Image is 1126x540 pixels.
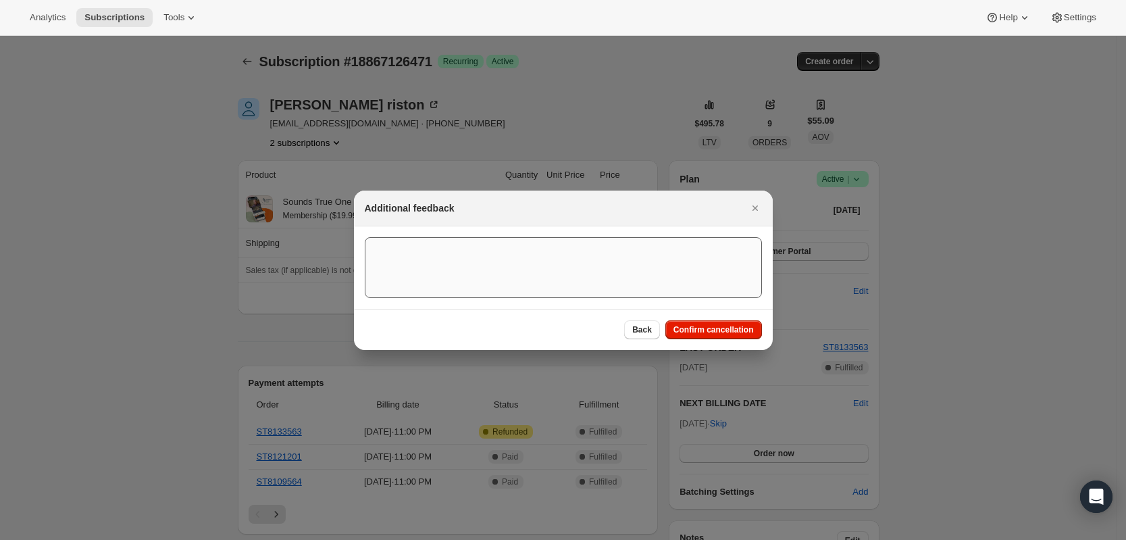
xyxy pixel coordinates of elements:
span: Settings [1064,12,1096,23]
button: Confirm cancellation [665,320,762,339]
button: Back [624,320,660,339]
div: Open Intercom Messenger [1080,481,1112,513]
span: Help [999,12,1017,23]
button: Settings [1042,8,1104,27]
h2: Additional feedback [365,201,455,215]
span: Tools [163,12,184,23]
button: Tools [155,8,206,27]
span: Subscriptions [84,12,145,23]
button: Help [977,8,1039,27]
span: Confirm cancellation [673,324,754,335]
span: Back [632,324,652,335]
button: Subscriptions [76,8,153,27]
span: Analytics [30,12,66,23]
button: Close [746,199,765,218]
button: Analytics [22,8,74,27]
